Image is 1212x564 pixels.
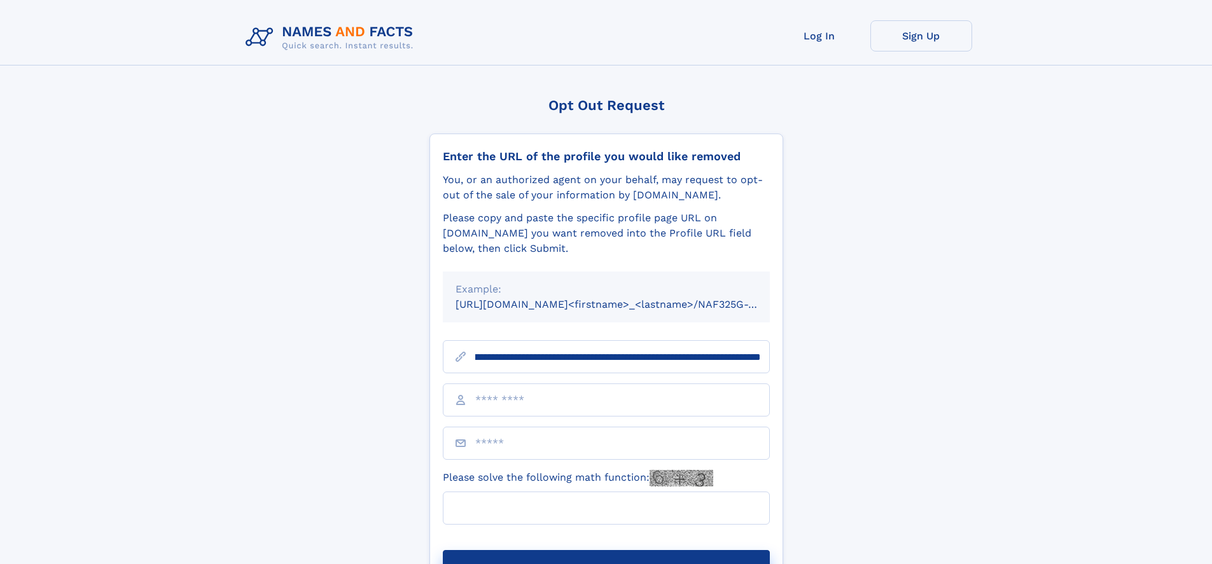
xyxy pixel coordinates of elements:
[443,210,770,256] div: Please copy and paste the specific profile page URL on [DOMAIN_NAME] you want removed into the Pr...
[429,97,783,113] div: Opt Out Request
[870,20,972,52] a: Sign Up
[443,172,770,203] div: You, or an authorized agent on your behalf, may request to opt-out of the sale of your informatio...
[443,470,713,486] label: Please solve the following math function:
[240,20,424,55] img: Logo Names and Facts
[456,282,757,297] div: Example:
[456,298,794,310] small: [URL][DOMAIN_NAME]<firstname>_<lastname>/NAF325G-xxxxxxxx
[769,20,870,52] a: Log In
[443,149,770,163] div: Enter the URL of the profile you would like removed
